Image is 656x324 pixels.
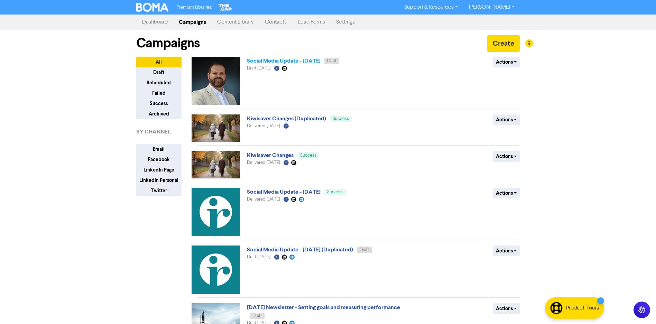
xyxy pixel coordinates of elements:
[493,303,520,314] button: Actions
[192,151,240,178] img: image_1750020886078.jpg
[259,15,292,29] a: Contacts
[136,165,182,175] button: LinkedIn Page
[493,151,520,162] button: Actions
[463,2,520,13] a: [PERSON_NAME]
[331,15,360,29] a: Settings
[177,5,212,10] span: Premium Libraries:
[136,35,200,51] h1: Campaigns
[136,15,173,29] a: Dashboard
[247,115,326,122] a: Kiwisaver Changes (Duplicated)
[493,114,520,125] button: Actions
[136,154,182,165] button: Facebook
[327,59,336,63] span: Draft
[333,117,349,121] span: Success
[136,3,169,12] img: BOMA Logo
[136,185,182,196] button: Twitter
[247,197,280,202] span: Delivered [DATE]
[247,246,353,253] a: Social Media Update - [DATE] (Duplicated)
[300,153,316,158] span: Success
[360,248,369,252] span: Draft
[218,3,233,12] img: The Gap
[252,314,262,318] span: Draft
[212,15,259,29] a: Content Library
[136,88,182,99] button: Failed
[399,2,463,13] a: Support & Resources
[136,57,182,67] button: All
[192,114,240,142] img: image_1750020886078.jpg
[247,255,270,259] span: Draft [DATE]
[247,66,270,71] span: Draft [DATE]
[192,188,240,236] img: image_1752721915775.png
[136,98,182,109] button: Success
[247,188,321,195] a: Social Media Update - [DATE]
[192,246,240,294] img: image_1747289343997.png
[173,15,212,29] a: Campaigns
[292,15,331,29] a: Lead Forms
[493,57,520,67] button: Actions
[247,304,400,311] a: [DATE] Newsletter - Setting goals and measuring performance
[493,246,520,256] button: Actions
[136,67,182,78] button: Draft
[247,57,321,64] a: Social Media Update - [DATE]
[247,160,280,165] span: Delivered [DATE]
[493,188,520,198] button: Actions
[136,109,182,119] button: Archived
[136,175,182,186] button: LinkedIn Personal
[567,249,656,324] iframe: Chat Widget
[136,77,182,88] button: Scheduled
[192,57,240,105] img: image_1755831339299.png
[247,124,280,128] span: Delivered [DATE]
[247,152,294,159] a: Kiwisaver Changes
[487,35,520,52] button: Create
[136,128,170,136] span: BY CHANNEL
[327,190,343,194] span: Success
[136,144,182,155] button: Email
